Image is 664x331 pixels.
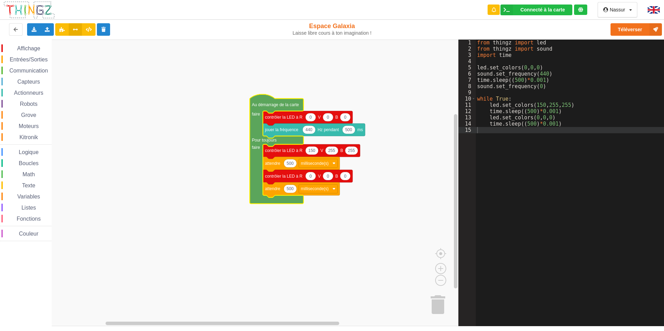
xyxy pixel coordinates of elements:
[610,7,625,12] div: Nassur
[16,194,41,200] span: Variables
[309,173,312,178] text: 0
[335,115,338,120] text: B
[301,161,329,166] text: milliseconde(s)
[252,138,276,143] text: Pour toujours
[274,22,390,36] div: Espace Galaxia
[305,127,312,132] text: 440
[458,121,476,127] div: 14
[252,112,260,117] text: faire
[18,149,40,155] span: Logique
[458,58,476,65] div: 4
[274,30,390,36] div: Laisse libre cours à ton imagination !
[458,108,476,114] div: 12
[340,148,343,153] text: B
[16,79,41,85] span: Capteurs
[458,83,476,90] div: 8
[13,90,44,96] span: Actionneurs
[252,145,260,150] text: faire
[18,134,39,140] span: Kitronik
[16,45,41,51] span: Affichage
[9,57,49,62] span: Entrées/Sorties
[344,173,347,178] text: 0
[265,148,302,153] text: contrôler la LED à R
[458,90,476,96] div: 9
[458,52,476,58] div: 3
[348,148,355,153] text: 255
[265,115,302,120] text: contrôler la LED à R
[345,127,352,132] text: 500
[458,65,476,71] div: 5
[318,173,321,178] text: V
[458,77,476,83] div: 7
[327,173,329,178] text: 0
[458,102,476,108] div: 11
[317,127,339,132] text: Hz pendant
[458,46,476,52] div: 2
[458,96,476,102] div: 10
[265,186,280,191] text: attendre
[648,6,660,14] img: gb.png
[309,115,312,120] text: 0
[344,115,347,120] text: 0
[8,68,49,74] span: Communication
[611,23,662,36] button: Téléverser
[265,173,302,178] text: contrôler la LED à R
[327,115,329,120] text: 0
[287,161,293,166] text: 500
[458,40,476,46] div: 1
[500,5,572,15] div: Ta base fonctionne bien !
[520,7,565,12] div: Connecté à la carte
[318,115,321,120] text: V
[335,173,338,178] text: B
[21,183,36,188] span: Texte
[20,112,38,118] span: Grove
[20,205,37,211] span: Listes
[287,186,293,191] text: 500
[19,101,39,107] span: Robots
[328,148,335,153] text: 255
[574,5,587,15] div: Tu es connecté au serveur de création de Thingz
[18,160,40,166] span: Boucles
[265,127,298,132] text: jouer la fréquence
[357,127,363,132] text: ms
[22,171,36,177] span: Math
[16,216,42,222] span: Fonctions
[252,102,299,107] text: Au démarrage de la carte
[308,148,315,153] text: 150
[458,127,476,133] div: 15
[458,71,476,77] div: 6
[18,231,40,237] span: Couleur
[301,186,329,191] text: milliseconde(s)
[458,114,476,121] div: 13
[3,1,55,19] img: thingz_logo.png
[265,161,280,166] text: attendre
[321,148,323,153] text: V
[18,123,40,129] span: Moteurs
